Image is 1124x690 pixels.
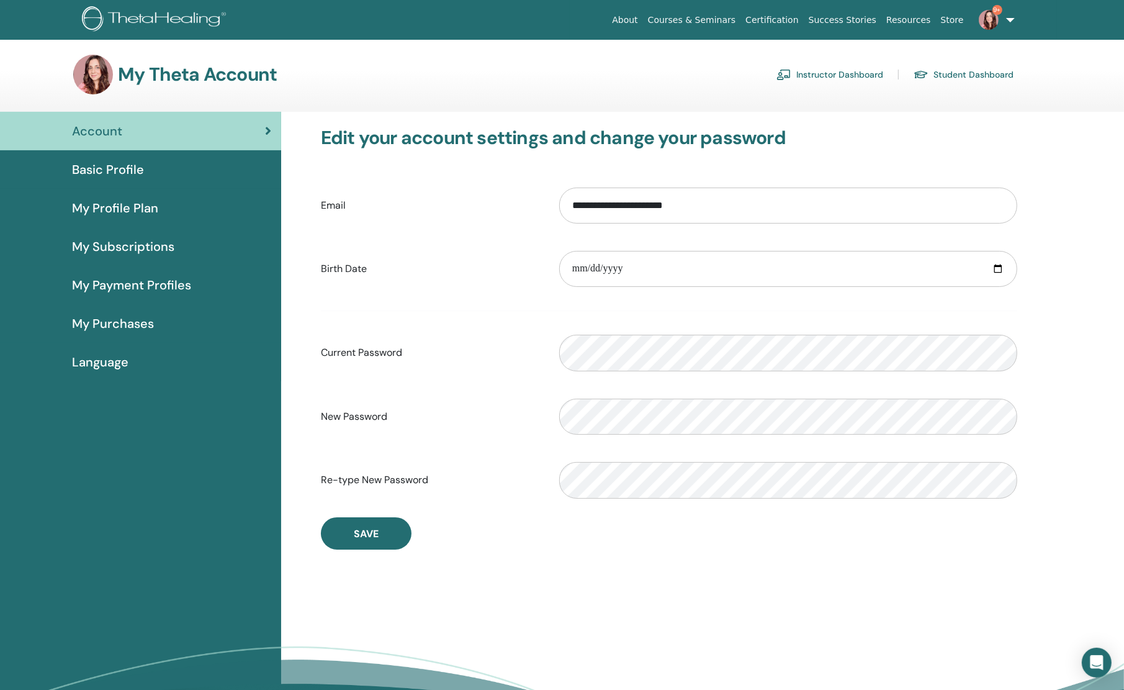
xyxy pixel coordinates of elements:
img: default.jpg [73,55,113,94]
a: Certification [740,9,803,32]
span: Basic Profile [72,160,144,179]
span: Account [72,122,122,140]
span: My Purchases [72,314,154,333]
a: About [607,9,642,32]
span: 9+ [992,5,1002,15]
span: My Subscriptions [72,237,174,256]
a: Student Dashboard [914,65,1014,84]
a: Store [936,9,969,32]
label: Current Password [312,341,550,365]
a: Instructor Dashboard [776,65,883,84]
span: Language [72,353,128,371]
div: Open Intercom Messenger [1082,648,1112,678]
span: My Payment Profiles [72,276,191,294]
span: Save [354,527,379,540]
img: graduation-cap.svg [914,70,928,80]
a: Resources [881,9,936,32]
img: chalkboard-teacher.svg [776,69,791,80]
a: Success Stories [804,9,881,32]
label: New Password [312,405,550,429]
img: default.jpg [979,10,999,30]
h3: My Theta Account [118,63,277,86]
h3: Edit your account settings and change your password [321,127,1017,149]
a: Courses & Seminars [643,9,741,32]
label: Birth Date [312,257,550,281]
img: logo.png [82,6,230,34]
label: Email [312,194,550,217]
span: My Profile Plan [72,199,158,217]
button: Save [321,517,411,550]
label: Re-type New Password [312,468,550,492]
